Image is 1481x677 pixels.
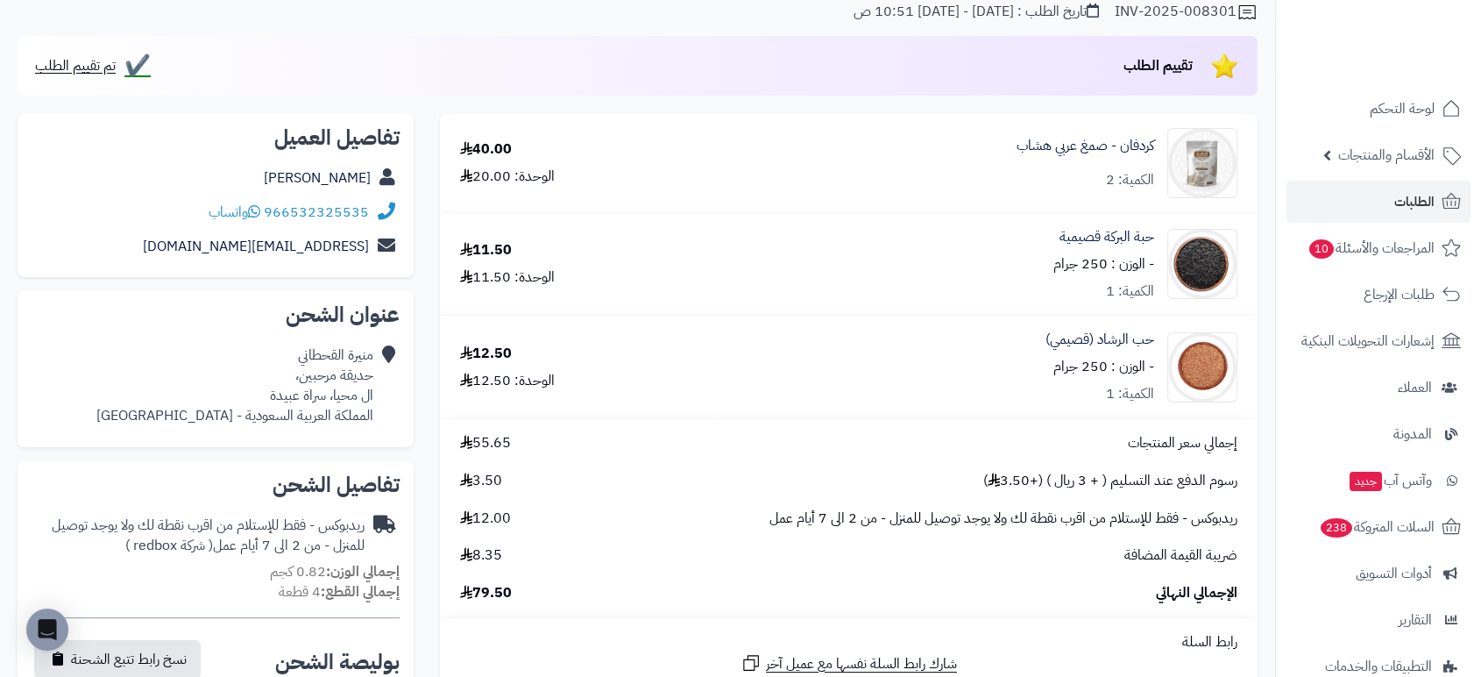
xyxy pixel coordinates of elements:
[279,581,400,602] small: 4 قطعة
[1053,356,1154,377] small: - الوزن : 250 جرام
[1370,96,1435,121] span: لوحة التحكم
[1115,2,1258,23] div: INV-2025-008301
[32,474,400,495] h2: تفاصيل الشحن
[1106,281,1154,302] div: الكمية: 1
[32,304,400,325] h2: عنوان الشحن
[1286,227,1470,269] a: المراجعات والأسئلة10
[143,236,369,257] a: [EMAIL_ADDRESS][DOMAIN_NAME]
[1128,433,1237,453] span: إجمالي سعر المنتجات
[270,561,400,582] small: 0.82 كجم
[264,202,369,223] a: 966532325535
[1286,274,1470,316] a: طلبات الإرجاع
[460,344,512,364] div: 12.50
[1168,332,1237,403] img: 1628192660-Cress-90x90.jpg
[1399,608,1432,632] span: التقارير
[35,55,116,76] span: تم تقييم الطلب
[460,583,512,603] span: 79.50
[32,516,365,556] div: ريدبوكس - فقط للإستلام من اقرب نقطة لك ولا يوجد توصيل للمنزل - من 2 الى 7 أيام عمل
[769,509,1237,529] span: ريدبوكس - فقط للإستلام من اقرب نقطة لك ولا يوجد توصيل للمنزل - من 2 الى 7 أيام عمل
[460,433,511,453] span: 55.65
[275,652,400,673] h2: بوليصة الشحن
[1393,422,1432,446] span: المدونة
[1309,239,1334,259] span: 10
[1286,320,1470,362] a: إشعارات التحويلات البنكية
[1286,88,1470,130] a: لوحة التحكم
[447,632,1251,652] div: رابط السلة
[1350,472,1382,491] span: جديد
[32,127,400,148] h2: تفاصيل العميل
[1338,143,1435,167] span: الأقسام والمنتجات
[1168,229,1237,299] img: black%20caraway-90x90.jpg
[1307,236,1435,260] span: المراجعات والأسئلة
[1321,518,1352,538] span: 238
[209,202,260,223] a: واتساب
[1348,468,1432,493] span: وآتس آب
[26,609,68,651] div: Open Intercom Messenger
[460,167,555,187] div: الوحدة: 20.00
[460,509,511,529] span: 12.00
[1106,170,1154,190] div: الكمية: 2
[1394,189,1435,214] span: الطلبات
[983,471,1237,491] span: رسوم الدفع عند التسليم ( + 3 ريال ) (+3.50 )
[740,652,957,674] a: شارك رابط السلة نفسها مع عميل آخر
[1286,460,1470,502] a: وآتس آبجديد
[1286,552,1470,595] a: أدوات التسويق
[1286,506,1470,548] a: السلات المتروكة238
[1286,599,1470,641] a: التقارير
[1319,515,1435,539] span: السلات المتروكة
[854,2,1099,22] div: تاريخ الطلب : [DATE] - [DATE] 10:51 ص
[326,561,400,582] strong: إجمالي الوزن:
[1286,181,1470,223] a: الطلبات
[96,346,373,425] div: منيرة القحطاني حديقة مرحبين، ال محيا، سراة عبيدة المملكة العربية السعودية - [GEOGRAPHIC_DATA]
[1364,282,1435,307] span: طلبات الإرجاع
[460,471,502,491] span: 3.50
[460,267,555,288] div: الوحدة: 11.50
[1286,367,1470,409] a: العملاء
[1106,384,1154,404] div: الكمية: 1
[1123,55,1193,76] span: تقييم الطلب
[460,545,502,566] span: 8.35
[1156,583,1237,603] span: الإجمالي النهائي
[1124,545,1237,566] span: ضريبة القيمة المضافة
[321,581,400,602] strong: إجمالي القطع:
[124,55,151,76] span: ✔️
[1356,561,1432,586] span: أدوات التسويق
[71,649,187,670] span: نسخ رابط تتبع الشحنة
[1301,329,1435,353] span: إشعارات التحويلات البنكية
[1398,375,1432,400] span: العملاء
[1053,253,1154,274] small: - الوزن : 250 جرام
[1017,136,1154,156] a: كردفان - صمغ عربي هشاب
[766,654,957,674] span: شارك رابط السلة نفسها مع عميل آخر
[1059,227,1154,247] a: حبة البركة قصيمية
[1045,330,1154,350] a: حب الرشاد (قصيمي)
[460,139,512,160] div: 40.00
[460,240,512,260] div: 11.50
[264,167,371,189] a: [PERSON_NAME]
[35,55,151,76] a: ✔️ تم تقييم الطلب
[1168,128,1237,198] img: karpro1-90x90.jpg
[125,535,213,556] span: ( شركة redbox )
[1286,413,1470,455] a: المدونة
[460,371,555,391] div: الوحدة: 12.50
